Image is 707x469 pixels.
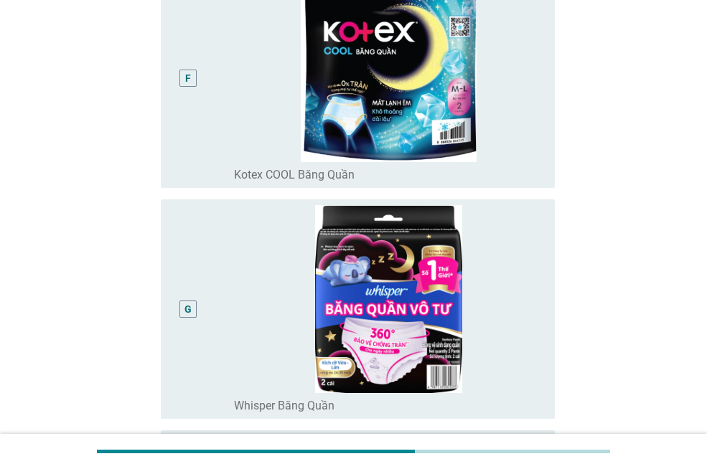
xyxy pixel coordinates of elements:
[185,71,191,86] div: F
[234,399,334,413] label: Whisper Băng Quần
[184,301,192,316] div: G
[234,205,543,393] img: 134ae22f-4d8c-4f0b-989e-b36408180ba5-image93.png
[234,168,355,182] label: Kotex COOL Băng Quần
